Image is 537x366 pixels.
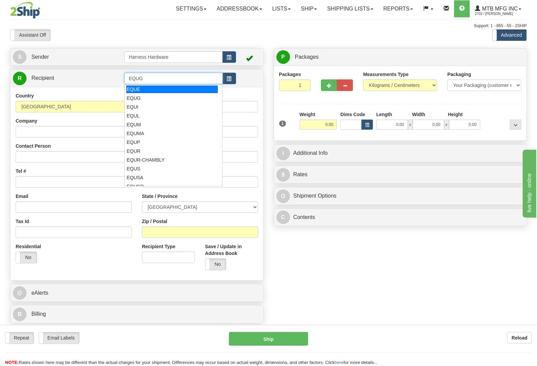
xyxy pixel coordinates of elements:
span: Billing [31,311,46,317]
label: Dims Code [340,111,365,118]
label: Country [16,92,34,99]
label: No [16,252,37,263]
div: EQUMA [127,130,217,137]
div: live help - online [5,4,63,12]
label: Recipient Type [142,243,176,250]
a: @ eAlerts [13,286,261,300]
span: C [276,211,290,224]
span: MTB MFG INC [480,6,518,12]
span: Packages [295,54,319,60]
span: S [13,50,26,64]
label: Advanced [493,30,526,40]
a: $Rates [276,168,524,182]
label: Weight [300,111,315,118]
label: State / Province [142,193,178,200]
span: x [408,120,413,130]
span: eAlerts [31,290,48,296]
span: B [13,308,26,321]
a: Ship [296,0,322,17]
span: Recipient [31,75,54,81]
span: P [276,50,290,64]
div: EQUG [127,95,217,102]
span: x [444,120,449,130]
div: EQUR [127,148,217,154]
a: P Packages [276,50,524,64]
label: Tel # [16,168,26,175]
a: MTB MFG INC 2702 / [PERSON_NAME] [470,0,526,17]
label: Email [16,193,28,200]
div: EQUR-CHAMBLY [127,157,217,163]
div: Support: 1 - 855 - 55 - 2SHIP [10,23,527,29]
div: EQUI [127,104,217,110]
a: CContents [276,211,524,224]
input: Recipient Id [124,73,222,84]
label: No [205,259,226,270]
div: EQUE [126,86,218,93]
button: Ship [229,332,308,346]
span: 1 [279,121,286,127]
a: S Sender [13,50,124,64]
label: Assistant Off [11,30,50,40]
label: Packages [279,71,301,78]
a: Addressbook [212,0,267,17]
a: R Recipient [13,71,112,85]
span: R [13,72,26,85]
label: Repeat [5,332,34,343]
div: EQUM [127,121,217,128]
label: Length [376,111,392,118]
img: logo2702.jpg [10,2,40,19]
a: Settings [171,0,212,17]
button: Reload [507,332,532,344]
label: Contact Person [16,143,51,149]
a: IAdditional Info [276,146,524,160]
label: Residential [16,243,41,250]
span: I [276,147,290,160]
label: Packaging [447,71,471,78]
label: Tax Id [16,218,29,225]
div: EQUS [127,165,217,172]
label: Company [16,117,37,124]
iframe: chat widget [521,148,536,218]
a: B Billing [13,307,261,321]
label: Save / Update in Address Book [205,243,258,257]
span: @ [13,286,26,300]
div: ... [510,120,521,130]
label: Measurements Type [363,71,409,78]
span: 2702 / [PERSON_NAME] [475,11,526,17]
span: Sender [31,54,49,60]
span: O [276,189,290,203]
a: here [335,360,344,365]
a: Reports [378,0,418,17]
div: EQUSA [127,174,217,181]
label: Width [412,111,425,118]
div: EQUL [127,112,217,119]
span: $ [276,168,290,182]
label: Email Labels [39,332,79,343]
label: Height [448,111,463,118]
label: Zip / Postal [142,218,167,225]
a: Shipping lists [322,0,378,17]
span: NOTE: [5,360,19,365]
a: Lists [267,0,296,17]
input: Sender Id [124,51,222,63]
div: EQUSO [127,183,217,190]
div: EQUP [127,139,217,146]
b: Reload [512,335,527,341]
a: OShipment Options [276,189,524,203]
